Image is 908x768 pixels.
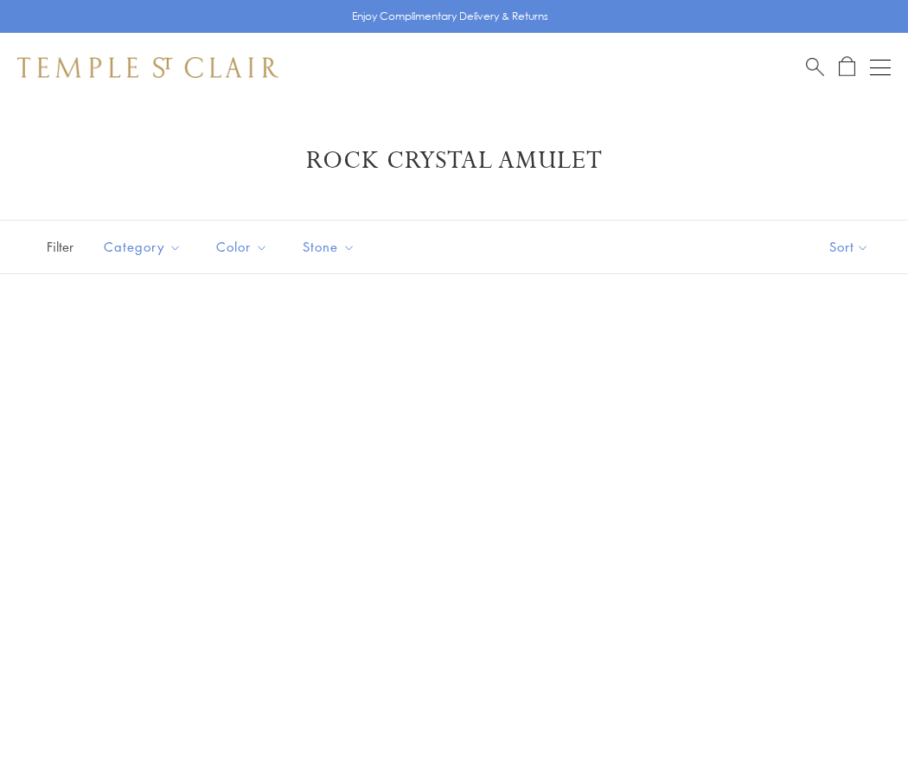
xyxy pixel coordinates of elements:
[91,227,195,266] button: Category
[870,57,891,78] button: Open navigation
[203,227,281,266] button: Color
[43,145,865,176] h1: Rock Crystal Amulet
[790,221,908,273] button: Show sort by
[352,8,548,25] p: Enjoy Complimentary Delivery & Returns
[839,56,855,78] a: Open Shopping Bag
[806,56,824,78] a: Search
[95,236,195,258] span: Category
[17,57,278,78] img: Temple St. Clair
[208,236,281,258] span: Color
[294,236,368,258] span: Stone
[290,227,368,266] button: Stone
